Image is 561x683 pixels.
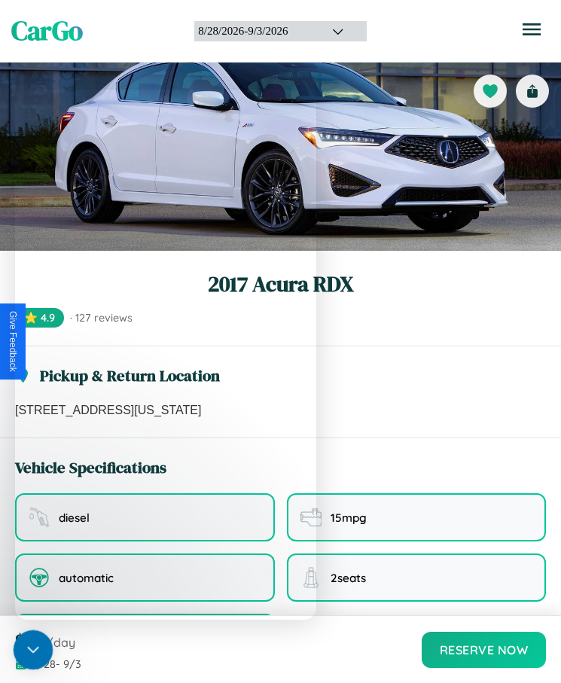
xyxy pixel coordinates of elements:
button: Reserve Now [422,632,547,668]
span: 15 mpg [331,511,367,525]
iframe: Intercom live chat [14,630,53,670]
span: CarGo [11,13,83,49]
span: 8 / 28 - 9 / 3 [32,657,81,671]
span: 2 seats [331,571,366,585]
span: $ 90 [15,628,44,653]
div: 8 / 28 / 2026 - 9 / 3 / 2026 [198,25,313,38]
span: /day [47,635,75,650]
iframe: Intercom live chat [15,90,316,620]
div: Give Feedback [8,311,18,372]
